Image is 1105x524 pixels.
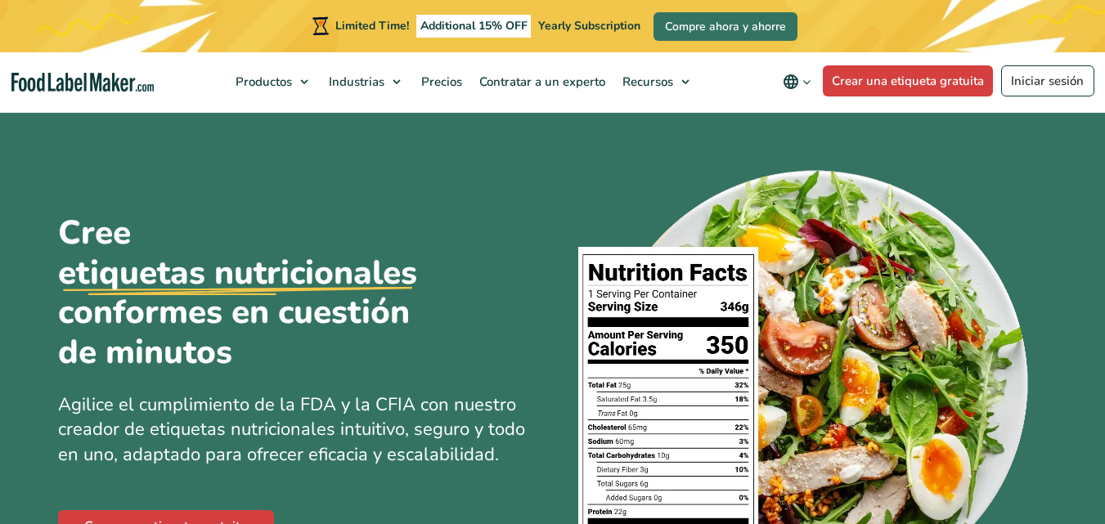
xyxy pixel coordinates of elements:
a: Contratar a un experto [471,52,610,111]
button: Change language [771,65,823,98]
span: Contratar a un experto [474,74,607,90]
a: Crear una etiqueta gratuita [823,65,994,96]
span: Recursos [618,74,675,90]
a: Recursos [614,52,698,111]
span: Precios [416,74,464,90]
span: Yearly Subscription [538,18,640,34]
a: Compre ahora y ahorre [654,12,797,41]
span: Limited Time! [335,18,409,34]
u: etiquetas nutricionales [58,253,417,293]
a: Precios [413,52,467,111]
span: Agilice el cumplimiento de la FDA y la CFIA con nuestro creador de etiquetas nutricionales intuit... [58,392,525,468]
a: Productos [227,52,317,111]
h1: Cree conformes en cuestión de minutos [58,213,451,373]
span: Industrias [324,74,386,90]
span: Productos [231,74,294,90]
a: Iniciar sesión [1001,65,1094,96]
a: Industrias [321,52,409,111]
span: Additional 15% OFF [416,15,532,38]
a: Food Label Maker homepage [11,73,154,92]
